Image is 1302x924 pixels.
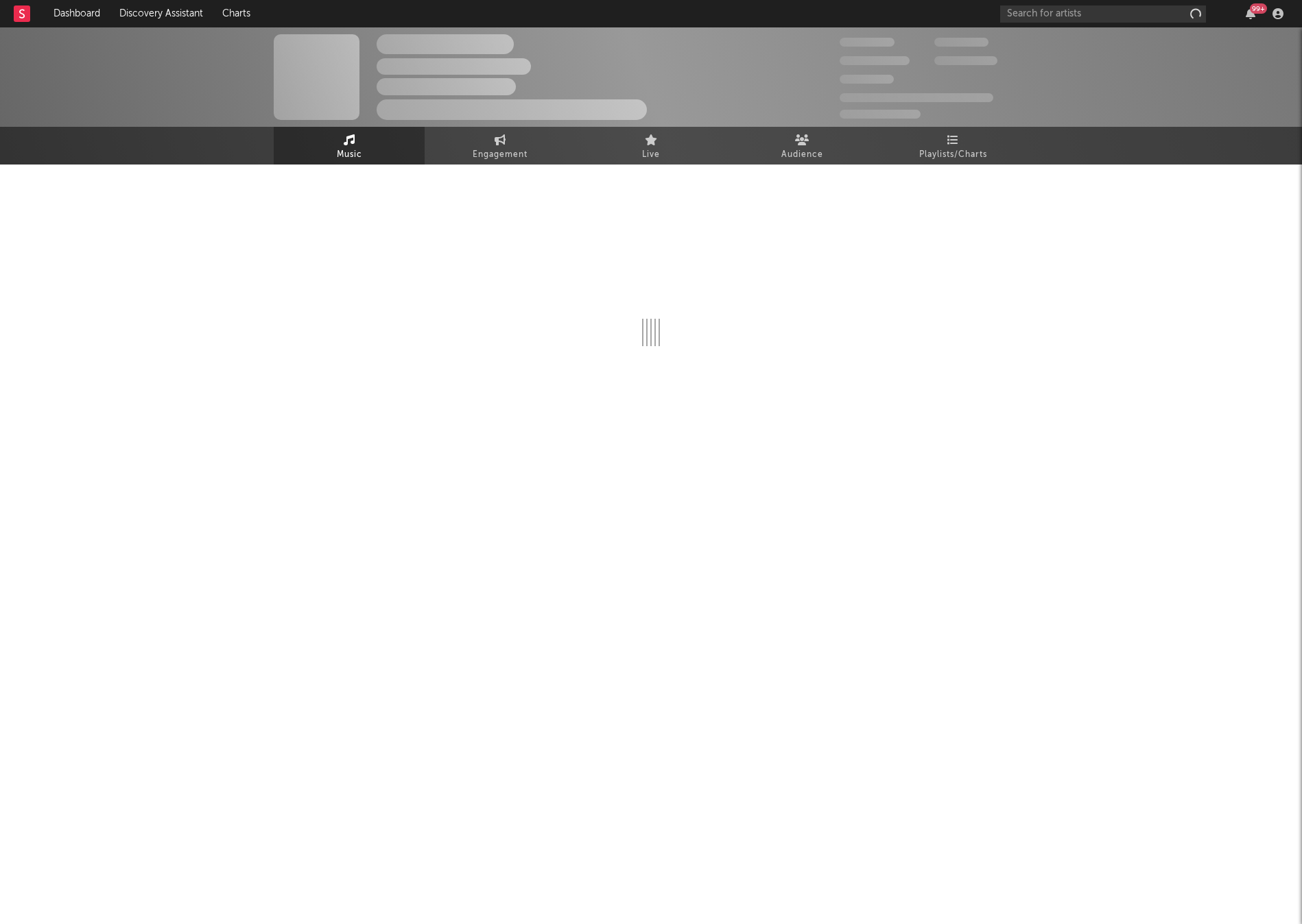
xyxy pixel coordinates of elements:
a: Engagement [425,127,576,165]
span: Playlists/Charts [919,147,987,163]
span: Jump Score: 85.0 [840,110,921,119]
span: 50,000,000 [840,56,910,65]
a: Live [576,127,726,165]
span: 100,000 [934,38,989,47]
a: Music [274,127,425,165]
button: 99+ [1246,8,1255,19]
a: Audience [726,127,877,165]
a: Playlists/Charts [877,127,1028,165]
span: Live [642,147,660,163]
input: Search for artists [1000,5,1206,23]
div: 99 + [1250,3,1267,14]
span: 100,000 [840,75,894,84]
span: Music [337,147,362,163]
span: Audience [781,147,823,163]
span: 300,000 [840,38,895,47]
span: 50,000,000 Monthly Listeners [840,93,993,102]
span: 1,000,000 [934,56,997,65]
span: Engagement [473,147,528,163]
